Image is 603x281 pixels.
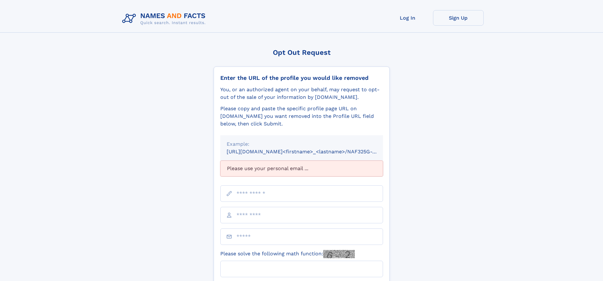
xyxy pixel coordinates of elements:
div: Please use your personal email ... [220,161,383,176]
div: You, or an authorized agent on your behalf, may request to opt-out of the sale of your informatio... [220,86,383,101]
label: Please solve the following math function: [220,250,355,258]
small: [URL][DOMAIN_NAME]<firstname>_<lastname>/NAF325G-xxxxxxxx [227,149,395,155]
div: Enter the URL of the profile you would like removed [220,74,383,81]
div: Opt Out Request [214,48,390,56]
div: Please copy and paste the specific profile page URL on [DOMAIN_NAME] you want removed into the Pr... [220,105,383,128]
a: Log In [382,10,433,26]
div: Example: [227,140,377,148]
a: Sign Up [433,10,484,26]
img: Logo Names and Facts [120,10,211,27]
